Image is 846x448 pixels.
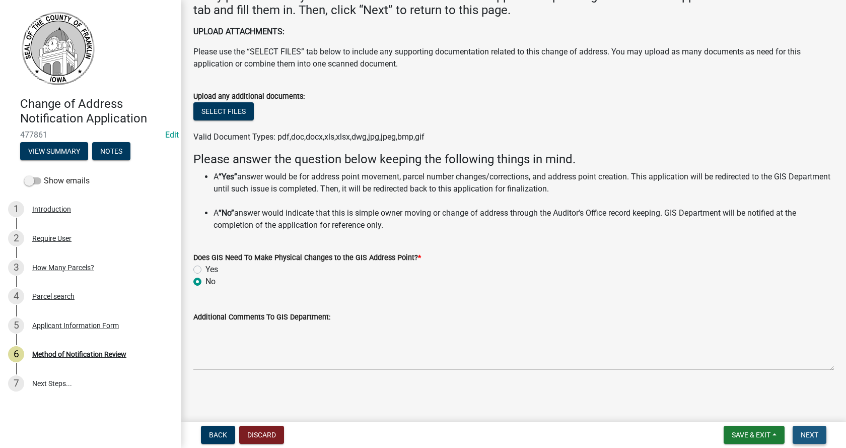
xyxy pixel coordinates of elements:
[20,130,161,140] span: 477861
[793,426,826,444] button: Next
[8,375,24,392] div: 7
[724,426,785,444] button: Save & Exit
[24,175,90,187] label: Show emails
[32,235,72,242] div: Require User
[801,431,818,439] span: Next
[92,142,130,160] button: Notes
[219,172,237,181] strong: “Yes”
[8,230,24,246] div: 2
[201,426,235,444] button: Back
[20,97,173,126] h4: Change of Address Notification Application
[193,46,834,70] p: Please use the “SELECT FILES” tab below to include any supporting documentation related to this c...
[20,148,88,156] wm-modal-confirm: Summary
[92,148,130,156] wm-modal-confirm: Notes
[32,322,119,329] div: Applicant Information Form
[165,130,179,140] a: Edit
[20,11,96,86] img: Franklin County, Iowa
[193,102,254,120] button: Select files
[8,346,24,362] div: 6
[8,288,24,304] div: 4
[8,317,24,334] div: 5
[193,254,421,262] label: Does GIS Need To Make Physical Changes to the GIS Address Point?
[193,132,425,142] span: Valid Document Types: pdf,doc,docx,xls,xlsx,dwg,jpg,jpeg,bmp,gif
[209,431,227,439] span: Back
[8,260,24,276] div: 3
[205,276,216,288] label: No
[214,207,834,231] li: A answer would indicate that this is simple owner moving or change of address through the Auditor...
[732,431,770,439] span: Save & Exit
[214,171,834,207] li: A answer would be for address point movement, parcel number changes/corrections, and address poin...
[32,293,75,300] div: Parcel search
[32,206,71,213] div: Introduction
[193,152,834,167] h4: Please answer the question below keeping the following things in mind.
[32,351,126,358] div: Method of Notification Review
[32,264,94,271] div: How Many Parcels?
[20,142,88,160] button: View Summary
[219,208,234,218] strong: “No”
[165,130,179,140] wm-modal-confirm: Edit Application Number
[8,201,24,217] div: 1
[193,93,305,100] label: Upload any additional documents:
[193,27,285,36] strong: UPLOAD ATTACHMENTS:
[193,314,330,321] label: Additional Comments To GIS Department:
[205,264,218,276] label: Yes
[239,426,284,444] button: Discard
